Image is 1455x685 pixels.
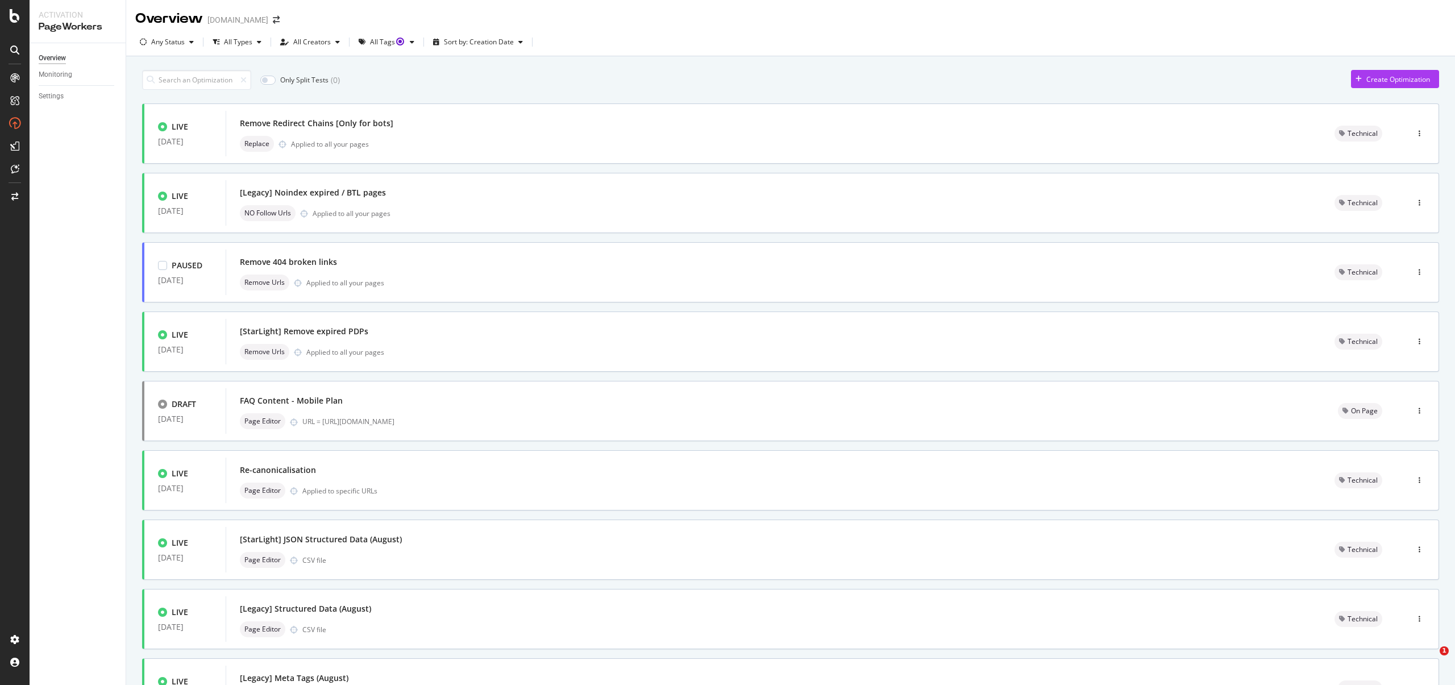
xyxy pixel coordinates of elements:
[244,487,281,494] span: Page Editor
[280,75,329,85] div: Only Split Tests
[240,672,348,684] div: [Legacy] Meta Tags (August)
[1440,646,1449,655] span: 1
[135,33,198,51] button: Any Status
[240,483,285,499] div: neutral label
[240,464,316,476] div: Re-canonicalisation
[1416,646,1444,674] iframe: Intercom live chat
[1348,616,1378,622] span: Technical
[240,603,371,615] div: [Legacy] Structured Data (August)
[331,74,340,86] div: ( 0 )
[240,326,368,337] div: [StarLight] Remove expired PDPs
[1335,334,1382,350] div: neutral label
[240,395,343,406] div: FAQ Content - Mobile Plan
[244,279,285,286] span: Remove Urls
[302,555,326,565] div: CSV file
[1366,74,1430,84] div: Create Optimization
[158,345,212,354] div: [DATE]
[240,552,285,568] div: neutral label
[1338,403,1382,419] div: neutral label
[1351,70,1439,88] button: Create Optimization
[429,33,527,51] button: Sort by: Creation Date
[302,625,326,634] div: CSV file
[158,622,212,632] div: [DATE]
[370,39,405,45] div: All Tags
[244,140,269,147] span: Replace
[39,69,118,81] a: Monitoring
[39,52,66,64] div: Overview
[39,52,118,64] a: Overview
[158,276,212,285] div: [DATE]
[273,16,280,24] div: arrow-right-arrow-left
[1348,130,1378,137] span: Technical
[142,70,251,90] input: Search an Optimization
[1335,472,1382,488] div: neutral label
[39,90,64,102] div: Settings
[172,329,188,341] div: LIVE
[354,33,419,51] button: All TagsTooltip anchor
[135,9,203,28] div: Overview
[158,137,212,146] div: [DATE]
[293,39,331,45] div: All Creators
[172,121,188,132] div: LIVE
[395,36,405,47] div: Tooltip anchor
[240,621,285,637] div: neutral label
[276,33,344,51] button: All Creators
[240,344,289,360] div: neutral label
[244,557,281,563] span: Page Editor
[302,417,1311,426] div: URL = [URL][DOMAIN_NAME]
[306,347,384,357] div: Applied to all your pages
[313,209,390,218] div: Applied to all your pages
[240,256,337,268] div: Remove 404 broken links
[1335,126,1382,142] div: neutral label
[240,413,285,429] div: neutral label
[240,275,289,290] div: neutral label
[158,484,212,493] div: [DATE]
[207,14,268,26] div: [DOMAIN_NAME]
[1335,195,1382,211] div: neutral label
[240,534,402,545] div: [StarLight] JSON Structured Data (August)
[1335,611,1382,627] div: neutral label
[172,260,202,271] div: PAUSED
[240,136,274,152] div: neutral label
[158,553,212,562] div: [DATE]
[172,190,188,202] div: LIVE
[291,139,369,149] div: Applied to all your pages
[1335,542,1382,558] div: neutral label
[240,205,296,221] div: neutral label
[172,398,196,410] div: DRAFT
[1348,269,1378,276] span: Technical
[244,626,281,633] span: Page Editor
[1348,200,1378,206] span: Technical
[244,418,281,425] span: Page Editor
[1348,338,1378,345] span: Technical
[302,486,377,496] div: Applied to specific URLs
[1335,264,1382,280] div: neutral label
[244,210,291,217] span: NO Follow Urls
[306,278,384,288] div: Applied to all your pages
[240,187,386,198] div: [Legacy] Noindex expired / BTL pages
[244,348,285,355] span: Remove Urls
[1351,408,1378,414] span: On Page
[172,468,188,479] div: LIVE
[151,39,185,45] div: Any Status
[1348,477,1378,484] span: Technical
[39,20,117,34] div: PageWorkers
[39,69,72,81] div: Monitoring
[158,414,212,424] div: [DATE]
[172,537,188,549] div: LIVE
[172,607,188,618] div: LIVE
[39,90,118,102] a: Settings
[1348,546,1378,553] span: Technical
[240,118,393,129] div: Remove Redirect Chains [Only for bots]
[208,33,266,51] button: All Types
[39,9,117,20] div: Activation
[158,206,212,215] div: [DATE]
[224,39,252,45] div: All Types
[444,39,514,45] div: Sort by: Creation Date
